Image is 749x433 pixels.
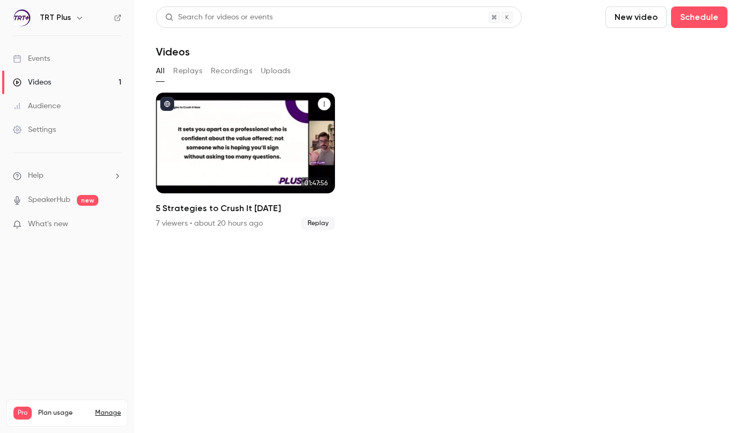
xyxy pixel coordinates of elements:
[173,62,202,80] button: Replays
[301,177,331,189] span: 01:47:56
[605,6,667,28] button: New video
[156,93,727,230] ul: Videos
[13,9,31,26] img: TRT Plus
[156,93,335,230] li: 5 Strategies to Crush It Today
[156,45,190,58] h1: Videos
[28,219,68,230] span: What's new
[156,93,335,230] a: 01:47:565 Strategies to Crush It [DATE]7 viewers • about 20 hours agoReplay
[156,62,165,80] button: All
[28,194,70,206] a: SpeakerHub
[13,53,50,64] div: Events
[95,409,121,417] a: Manage
[261,62,291,80] button: Uploads
[13,101,61,111] div: Audience
[301,217,335,230] span: Replay
[156,218,263,229] div: 7 viewers • about 20 hours ago
[156,202,335,215] h2: 5 Strategies to Crush It [DATE]
[165,12,273,23] div: Search for videos or events
[13,77,51,88] div: Videos
[13,124,56,135] div: Settings
[38,409,89,417] span: Plan usage
[671,6,727,28] button: Schedule
[77,195,98,206] span: new
[13,407,32,420] span: Pro
[13,170,122,181] li: help-dropdown-opener
[28,170,44,181] span: Help
[156,6,727,427] section: Videos
[40,12,71,23] h6: TRT Plus
[160,97,174,111] button: published
[211,62,252,80] button: Recordings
